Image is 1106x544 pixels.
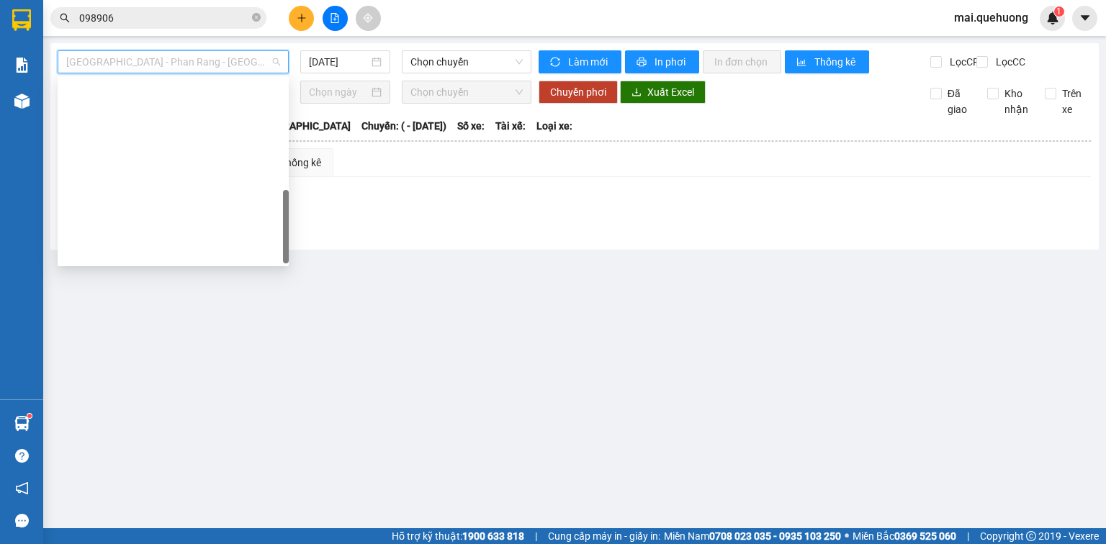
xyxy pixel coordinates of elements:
[548,528,660,544] span: Cung cấp máy in - giấy in:
[356,6,381,31] button: aim
[280,155,321,171] div: Thống kê
[27,414,32,418] sup: 1
[79,10,249,26] input: Tìm tên, số ĐT hoặc mã đơn
[664,528,841,544] span: Miền Nam
[625,50,699,73] button: printerIn phơi
[943,9,1040,27] span: mai.quehuong
[539,81,618,104] button: Chuyển phơi
[568,54,610,70] span: Làm mới
[330,13,340,23] span: file-add
[845,533,849,539] span: ⚪️
[536,118,572,134] span: Loại xe:
[1026,531,1036,541] span: copyright
[1054,6,1064,17] sup: 1
[655,54,688,70] span: In phơi
[999,86,1034,117] span: Kho nhận
[289,6,314,31] button: plus
[1056,6,1061,17] span: 1
[12,9,31,31] img: logo-vxr
[309,84,368,100] input: Chọn ngày
[1072,6,1097,31] button: caret-down
[15,449,29,463] span: question-circle
[14,416,30,431] img: warehouse-icon
[66,51,280,73] span: Sài Gòn - Phan Rang - Ninh Sơn
[297,13,307,23] span: plus
[410,51,523,73] span: Chọn chuyến
[990,54,1028,70] span: Lọc CC
[495,118,526,134] span: Tài xế:
[1046,12,1059,24] img: icon-new-feature
[944,54,981,70] span: Lọc CR
[539,50,621,73] button: syncLàm mới
[942,86,977,117] span: Đã giao
[361,118,446,134] span: Chuyến: ( - [DATE])
[620,81,706,104] button: downloadXuất Excel
[457,118,485,134] span: Số xe:
[252,12,261,25] span: close-circle
[814,54,858,70] span: Thống kê
[967,528,969,544] span: |
[252,13,261,22] span: close-circle
[796,57,809,68] span: bar-chart
[323,6,348,31] button: file-add
[550,57,562,68] span: sync
[309,54,368,70] input: 12/10/2025
[15,514,29,527] span: message
[853,528,956,544] span: Miền Bắc
[15,481,29,495] span: notification
[14,58,30,73] img: solution-icon
[60,13,70,23] span: search
[462,530,524,542] strong: 1900 633 818
[1056,86,1092,117] span: Trên xe
[410,81,523,103] span: Chọn chuyến
[14,94,30,109] img: warehouse-icon
[637,57,649,68] span: printer
[709,530,841,542] strong: 0708 023 035 - 0935 103 250
[392,528,524,544] span: Hỗ trợ kỹ thuật:
[363,13,373,23] span: aim
[535,528,537,544] span: |
[894,530,956,542] strong: 0369 525 060
[703,50,781,73] button: In đơn chọn
[785,50,869,73] button: bar-chartThống kê
[1079,12,1092,24] span: caret-down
